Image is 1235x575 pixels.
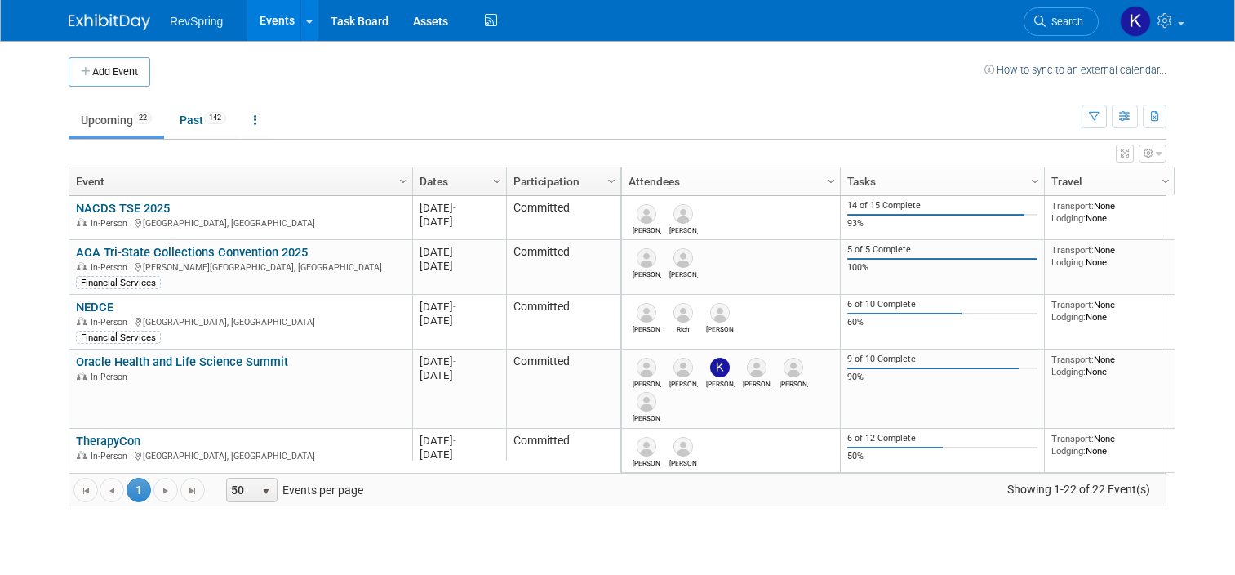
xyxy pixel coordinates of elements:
[633,457,661,467] div: Ryan Boyens
[506,350,620,429] td: Committed
[453,435,456,447] span: -
[706,377,735,388] div: Kelsey Culver
[1051,256,1086,268] span: Lodging:
[76,245,308,260] a: ACA Tri-State Collections Convention 2025
[453,202,456,214] span: -
[91,372,132,382] span: In-Person
[710,358,730,377] img: Kelsey Culver
[1051,354,1094,365] span: Transport:
[127,478,151,502] span: 1
[420,201,499,215] div: [DATE]
[633,377,661,388] div: Heather Crowell
[673,204,693,224] img: Amy Coates
[1051,366,1086,377] span: Lodging:
[669,457,698,467] div: David Bien
[847,372,1038,383] div: 90%
[91,317,132,328] span: In-Person
[73,478,98,502] a: Go to the first page
[669,224,698,234] div: Amy Coates
[159,484,172,497] span: Go to the next page
[669,323,698,333] div: Rich Schlegel
[506,240,620,295] td: Committed
[100,478,124,502] a: Go to the previous page
[76,448,405,462] div: [GEOGRAPHIC_DATA], [GEOGRAPHIC_DATA]
[1027,167,1045,192] a: Column Settings
[453,301,456,313] span: -
[77,317,87,325] img: In-Person Event
[669,377,698,388] div: Kennon Askew
[91,262,132,273] span: In-Person
[420,245,499,259] div: [DATE]
[506,429,620,473] td: Committed
[76,331,161,344] div: Financial Services
[673,358,693,377] img: Kennon Askew
[847,167,1033,195] a: Tasks
[673,248,693,268] img: Bob Darby
[847,299,1038,310] div: 6 of 10 Complete
[105,484,118,497] span: Go to the previous page
[1051,433,1094,444] span: Transport:
[823,167,841,192] a: Column Settings
[1028,175,1042,188] span: Column Settings
[1046,16,1083,28] span: Search
[1051,244,1094,256] span: Transport:
[847,244,1038,256] div: 5 of 5 Complete
[993,478,1166,501] span: Showing 1-22 of 22 Event(s)
[76,167,402,195] a: Event
[1051,244,1169,268] div: None None
[629,167,829,195] a: Attendees
[1157,167,1175,192] a: Column Settings
[513,167,610,195] a: Participation
[633,268,661,279] div: Marti Anderson
[134,112,152,124] span: 22
[186,484,199,497] span: Go to the last page
[847,200,1038,212] div: 14 of 15 Complete
[637,437,656,457] img: Ryan Boyens
[420,314,499,328] div: [DATE]
[76,354,288,369] a: Oracle Health and Life Science Summit
[633,412,661,422] div: Elizabeth Geist
[76,276,161,289] div: Financial Services
[633,323,661,333] div: Bob Duggan
[453,246,456,258] span: -
[420,167,495,195] a: Dates
[824,175,837,188] span: Column Settings
[847,218,1038,230] div: 93%
[633,224,661,234] div: Steve Donohue
[91,218,132,229] span: In-Person
[491,175,504,188] span: Column Settings
[637,204,656,224] img: Steve Donohue
[847,317,1038,328] div: 60%
[1051,200,1094,212] span: Transport:
[420,448,499,461] div: [DATE]
[637,392,656,412] img: Elizabeth Geist
[77,218,87,226] img: In-Person Event
[1051,311,1086,323] span: Lodging:
[489,167,507,192] a: Column Settings
[743,377,771,388] div: Heather Davisson
[1051,354,1169,377] div: None None
[77,372,87,380] img: In-Person Event
[420,434,499,448] div: [DATE]
[420,215,499,229] div: [DATE]
[260,485,273,498] span: select
[506,196,620,240] td: Committed
[77,262,87,270] img: In-Person Event
[77,451,87,459] img: In-Person Event
[506,295,620,350] td: Committed
[76,260,405,274] div: [PERSON_NAME][GEOGRAPHIC_DATA], [GEOGRAPHIC_DATA]
[1051,299,1094,310] span: Transport:
[847,433,1038,444] div: 6 of 12 Complete
[69,105,164,136] a: Upcoming22
[1051,167,1164,195] a: Travel
[847,262,1038,274] div: 100%
[170,15,223,28] span: RevSpring
[420,368,499,382] div: [DATE]
[453,355,456,368] span: -
[204,112,226,124] span: 142
[1024,7,1099,36] a: Search
[420,354,499,368] div: [DATE]
[673,437,693,457] img: David Bien
[673,303,693,323] img: Rich Schlegel
[79,484,92,497] span: Go to the first page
